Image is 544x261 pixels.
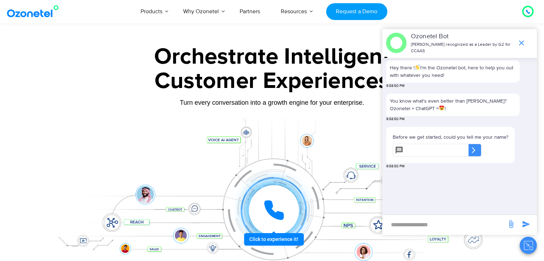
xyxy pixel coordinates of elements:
[386,33,407,53] img: header
[390,64,516,79] p: Hey there ! I'm the Ozonetel bot, here to help you out with whatever you need!
[519,217,533,231] span: send message
[520,237,537,254] button: Close chat
[49,45,496,68] div: Orchestrate Intelligent
[386,117,405,122] span: 9:58:50 PM
[390,97,516,112] p: You know what's even better than [PERSON_NAME]? Ozonetel + ChatGPT = !
[386,218,503,231] div: new-msg-input
[504,217,518,231] span: send message
[386,83,405,89] span: 9:58:50 PM
[439,105,444,110] img: 😍
[415,65,420,70] img: 👋
[411,32,514,41] p: Ozonetel Bot
[49,64,496,98] div: Customer Experiences
[49,99,496,107] div: Turn every conversation into a growth engine for your enterprise.
[326,3,387,20] a: Request a Demo
[514,36,529,50] span: end chat or minimize
[386,164,405,169] span: 9:58:50 PM
[411,41,514,54] p: [PERSON_NAME] recognized as a Leader by G2 for CCAAS
[393,133,508,141] p: Before we get started, could you tell me your name?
